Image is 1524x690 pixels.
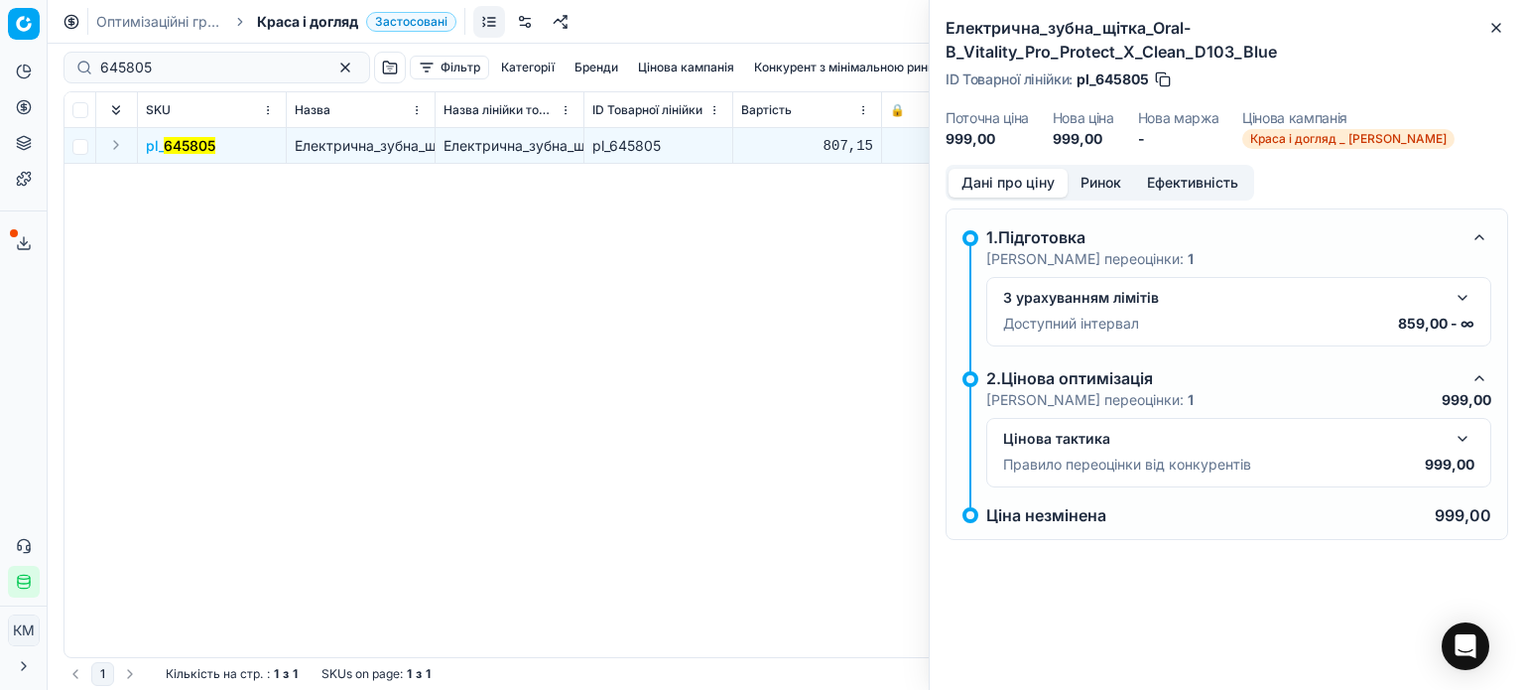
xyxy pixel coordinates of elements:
dt: Нова ціна [1053,111,1114,125]
button: Фільтр [410,56,489,79]
strong: 1 [293,666,298,682]
p: [PERSON_NAME] переоцінки: [986,390,1194,410]
span: Вартість [741,102,792,118]
button: КM [8,615,40,646]
span: ID Товарної лінійки [592,102,702,118]
strong: з [416,666,422,682]
button: pl_645805 [146,136,215,156]
span: Назва лінійки товарів [444,102,556,118]
div: 2.Цінова оптимізація [986,366,1460,390]
strong: 1 [1188,391,1194,408]
button: Expand [104,133,128,157]
p: 999,00 [1425,455,1474,475]
p: [PERSON_NAME] переоцінки: [986,249,1194,269]
div: З урахуванням лімітів [1003,288,1443,308]
div: pl_645805 [592,136,724,156]
button: 1 [91,662,114,686]
dd: - [1138,129,1219,149]
button: Expand all [104,98,128,122]
span: Застосовані [366,12,456,32]
span: pl_ [146,136,215,156]
dd: 999,00 [946,129,1029,149]
nav: breadcrumb [96,12,456,32]
button: Цінова кампанія [630,56,742,79]
h2: Електрична_зубна_щітка_Оral-B_Vitality_Pro_Protect_X_Clean_D103_Blue [946,16,1508,64]
div: 807,15 [741,136,873,156]
p: 859,00 - ∞ [1398,314,1474,334]
button: Go to next page [118,662,142,686]
strong: 1 [1188,250,1194,267]
span: Краса і догляд [257,12,358,32]
nav: pagination [63,662,142,686]
button: Конкурент з мінімальною ринковою ціною [746,56,1010,79]
strong: 1 [274,666,279,682]
p: 999,00 [1435,507,1491,523]
span: Краса і догляд _ [PERSON_NAME] [1242,129,1455,149]
button: Go to previous page [63,662,87,686]
div: Електрична_зубна_щітка_Оral-B_Vitality_Pro_Protect_X_Clean_D103_Blue [444,136,575,156]
span: Назва [295,102,330,118]
p: Ціна незмінена [986,507,1106,523]
button: Бренди [567,56,626,79]
button: Категорії [493,56,563,79]
p: Правило переоцінки від конкурентів [1003,455,1251,475]
span: SKU [146,102,171,118]
p: 999,00 [1442,390,1491,410]
div: : [166,666,298,682]
mark: 645805 [164,137,215,154]
button: Ефективність [1134,169,1251,198]
input: Пошук по SKU або назві [100,58,317,77]
span: Електрична_зубна_щітка_Оral-B_Vitality_Pro_Protect_X_Clean_D103_Blue [295,137,770,154]
div: 1.Підготовка [986,225,1460,249]
span: Краса і доглядЗастосовані [257,12,456,32]
button: Дані про ціну [949,169,1068,198]
span: SKUs on page : [321,666,403,682]
strong: 1 [407,666,412,682]
div: Цінова тактика [1003,429,1443,449]
span: pl_645805 [1077,69,1149,89]
p: Доступний інтервал [1003,314,1139,334]
dt: Нова маржа [1138,111,1219,125]
span: КM [9,616,39,645]
div: Open Intercom Messenger [1442,622,1489,670]
dt: Поточна ціна [946,111,1029,125]
a: Оптимізаційні групи [96,12,223,32]
strong: з [283,666,289,682]
span: Кількість на стр. [166,666,263,682]
button: Ринок [1068,169,1134,198]
span: 🔒 [890,102,905,118]
strong: 1 [426,666,431,682]
dt: Цінова кампанія [1242,111,1455,125]
dd: 999,00 [1053,129,1114,149]
span: ID Товарної лінійки : [946,72,1073,86]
